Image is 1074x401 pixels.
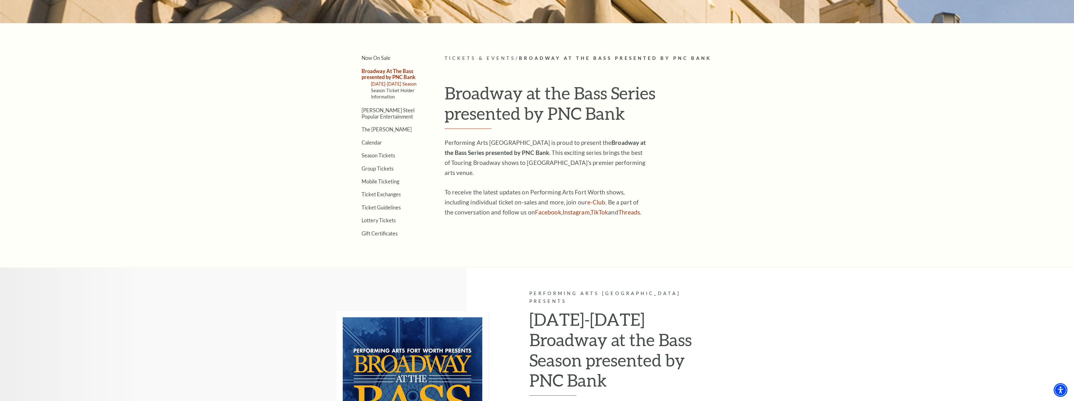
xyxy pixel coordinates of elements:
a: e-Club [587,198,606,206]
a: Instagram - open in a new tab [563,208,590,216]
a: Ticket Guidelines [362,204,401,210]
p: Performing Arts [GEOGRAPHIC_DATA] is proud to present the . This exciting series brings the best ... [445,138,648,178]
a: TikTok - open in a new tab [590,208,608,216]
a: Season Ticket Holder Information [371,88,415,99]
h2: [DATE]-[DATE] Broadway at the Bass Season presented by PNC Bank [529,309,697,396]
p: Performing Arts [GEOGRAPHIC_DATA] Presents [529,290,697,305]
a: Season Tickets [362,152,395,158]
a: Group Tickets [362,166,394,171]
a: [PERSON_NAME] Steel Popular Entertainment [362,107,415,119]
a: The [PERSON_NAME] [362,126,412,132]
span: Broadway At The Bass presented by PNC Bank [519,55,712,61]
a: Lottery Tickets [362,217,396,223]
strong: Broadway at the Bass Series presented by PNC Bank [445,139,646,156]
a: Broadway At The Bass presented by PNC Bank [362,68,415,80]
a: Facebook - open in a new tab [535,208,561,216]
a: Mobile Ticketing [362,178,399,184]
h1: Broadway at the Bass Series presented by PNC Bank [445,83,732,129]
a: Now On Sale [362,55,390,61]
a: Threads - open in a new tab [618,208,640,216]
div: Accessibility Menu [1054,383,1067,397]
a: Gift Certificates [362,230,398,236]
a: Ticket Exchanges [362,191,401,197]
p: To receive the latest updates on Performing Arts Fort Worth shows, including individual ticket on... [445,187,648,217]
a: [DATE]-[DATE] Season [371,81,417,87]
span: Tickets & Events [445,55,516,61]
p: / [445,55,732,62]
a: Calendar [362,140,382,145]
